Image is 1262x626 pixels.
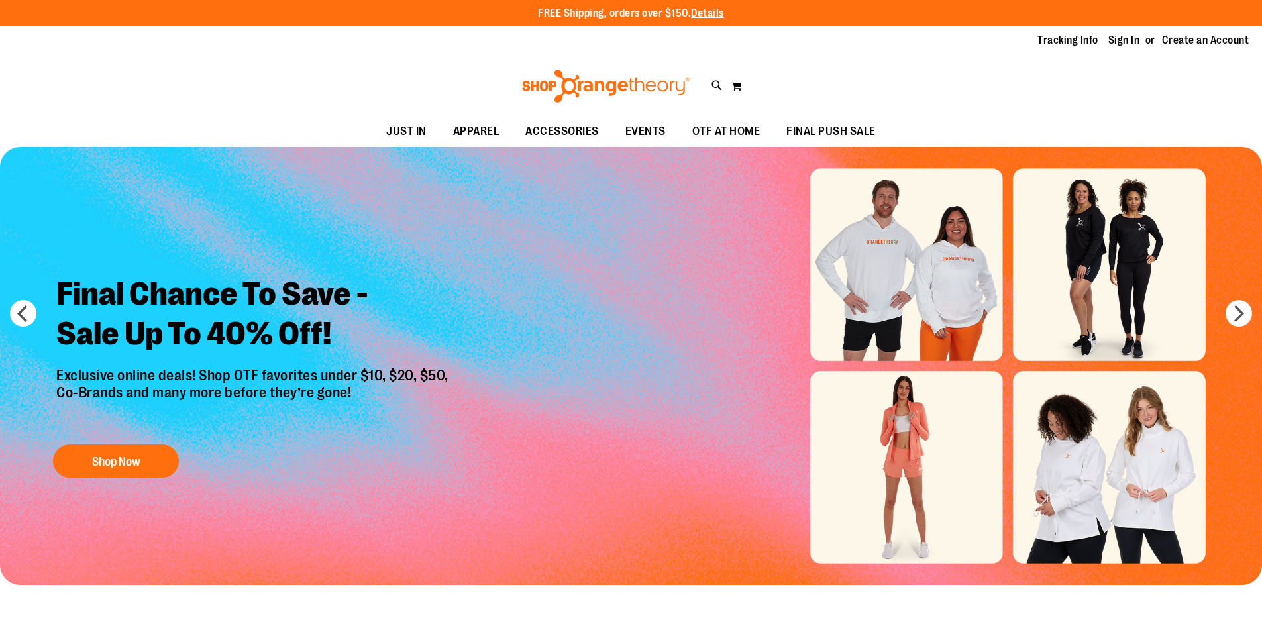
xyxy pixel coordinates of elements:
a: EVENTS [612,117,679,147]
span: ACCESSORIES [525,117,599,146]
a: ACCESSORIES [512,117,612,147]
a: Tracking Info [1037,33,1098,48]
a: JUST IN [373,117,440,147]
a: Sign In [1108,33,1140,48]
span: JUST IN [386,117,427,146]
h2: Final Chance To Save - Sale Up To 40% Off! [46,264,462,367]
p: FREE Shipping, orders over $150. [538,6,724,21]
span: OTF AT HOME [692,117,761,146]
a: OTF AT HOME [679,117,774,147]
span: APPAREL [453,117,500,146]
img: Shop Orangetheory [520,70,692,103]
a: Final Chance To Save -Sale Up To 40% Off! Exclusive online deals! Shop OTF favorites under $10, $... [46,264,462,485]
a: APPAREL [440,117,513,147]
button: next [1226,300,1252,327]
a: Details [691,7,724,19]
a: Create an Account [1162,33,1249,48]
button: prev [10,300,36,327]
p: Exclusive online deals! Shop OTF favorites under $10, $20, $50, Co-Brands and many more before th... [46,367,462,432]
span: EVENTS [625,117,666,146]
a: FINAL PUSH SALE [773,117,889,147]
button: Shop Now [53,444,179,478]
span: FINAL PUSH SALE [786,117,876,146]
